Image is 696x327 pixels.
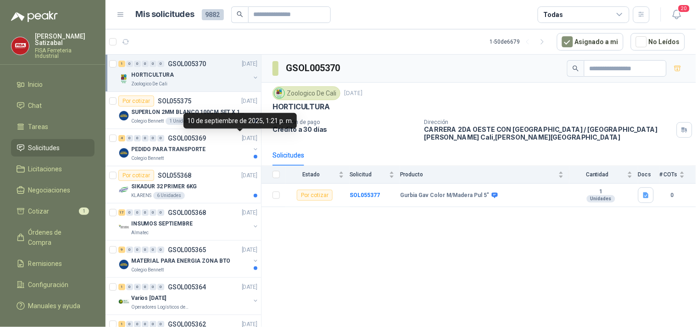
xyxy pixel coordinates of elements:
div: 0 [126,284,133,290]
span: Solicitudes [28,143,60,153]
a: Solicitudes [11,139,95,157]
p: MATERIAL PARA ENERGIA ZONA BTO [131,257,230,265]
a: 1 0 0 0 0 0 GSOL005370[DATE] Company LogoHORTICULTURAZoologico De Cali [118,58,259,88]
p: SOL055368 [158,172,191,179]
div: 1 [118,284,125,290]
div: 0 [150,284,156,290]
div: 1 Unidades [166,118,197,125]
p: GSOL005364 [168,284,206,290]
p: GSOL005368 [168,209,206,216]
div: 0 [126,209,133,216]
span: Remisiones [28,259,62,269]
div: 0 [142,247,149,253]
div: 0 [157,247,164,253]
div: Por cotizar [118,96,154,107]
div: 0 [150,247,156,253]
span: Estado [285,171,337,178]
p: [DATE] [242,134,257,143]
b: 0 [659,191,685,200]
div: 1 [118,61,125,67]
div: 1 - 50 de 6679 [490,34,550,49]
p: Operadores Logísticos del Caribe [131,304,189,311]
a: Cotizar1 [11,203,95,220]
p: SIKADUR 32 PRIMER 6KG [131,182,197,191]
img: Company Logo [118,73,129,84]
p: Almatec [131,229,149,237]
div: 10 de septiembre de 2025, 1:21 p. m. [184,113,297,129]
div: Unidades [587,195,615,203]
p: [DATE] [344,89,362,98]
div: 0 [142,209,149,216]
span: Órdenes de Compra [28,227,86,248]
p: Zoologico De Cali [131,80,167,88]
div: 0 [142,61,149,67]
p: GSOL005370 [168,61,206,67]
span: 9882 [202,9,224,20]
p: HORTICULTURA [273,102,330,112]
a: Por cotizarSOL055375[DATE] Company LogoSUPERLON 2MM BLANCO 100CM SET X 150 METROSColegio Bennett1... [106,92,261,129]
p: Colegio Bennett [131,118,164,125]
p: [DATE] [242,283,257,292]
p: HORTICULTURA [131,71,174,79]
p: Colegio Bennett [131,155,164,162]
span: Solicitud [350,171,387,178]
div: 0 [142,284,149,290]
p: SUPERLON 2MM BLANCO 100CM SET X 150 METROS [131,108,245,117]
div: 0 [134,209,141,216]
div: 0 [157,284,164,290]
span: Licitaciones [28,164,62,174]
p: SOL055375 [158,98,191,104]
div: 4 [118,135,125,141]
th: # COTs [659,166,696,184]
div: Por cotizar [297,190,333,201]
div: Zoologico De Cali [273,86,340,100]
span: Cantidad [569,171,625,178]
div: 17 [118,209,125,216]
a: Manuales y ayuda [11,297,95,315]
b: 1 [569,188,633,196]
a: Tareas [11,118,95,135]
p: INSUMOS SEPTIEMBRE [131,220,193,228]
div: 0 [134,247,141,253]
b: Gurbia Gav Color M/Madera Pul 5" [400,192,490,199]
p: FISA Ferreteria Industrial [35,48,95,59]
th: Producto [400,166,569,184]
div: 0 [150,135,156,141]
span: search [573,65,579,72]
div: Todas [544,10,563,20]
a: Remisiones [11,255,95,272]
a: Licitaciones [11,160,95,178]
div: 0 [150,61,156,67]
img: Company Logo [118,147,129,158]
a: Por cotizarSOL055368[DATE] Company LogoSIKADUR 32 PRIMER 6KGKLARENS6 Unidades [106,166,261,203]
p: PEDIDO PARA TRANSPORTE [131,145,206,154]
p: [DATE] [242,209,257,217]
p: Varios [DATE] [131,294,166,303]
div: 0 [126,135,133,141]
img: Company Logo [118,185,129,196]
th: Docs [638,166,659,184]
div: 0 [126,61,133,67]
img: Company Logo [118,222,129,233]
p: Condición de pago [273,119,417,125]
span: Configuración [28,280,69,290]
div: 0 [134,135,141,141]
p: Colegio Bennett [131,266,164,274]
div: 0 [150,209,156,216]
div: 0 [157,61,164,67]
img: Logo peakr [11,11,58,22]
p: GSOL005369 [168,135,206,141]
div: 6 Unidades [153,192,185,199]
h3: GSOL005370 [286,61,341,75]
p: [DATE] [242,246,257,254]
p: Crédito a 30 días [273,125,417,133]
div: Solicitudes [273,150,304,160]
th: Estado [285,166,350,184]
a: SOL055377 [350,192,380,198]
a: Inicio [11,76,95,93]
span: Manuales y ayuda [28,301,81,311]
p: [DATE] [242,60,257,68]
span: search [237,11,243,17]
div: 0 [134,61,141,67]
a: 9 0 0 0 0 0 GSOL005365[DATE] Company LogoMATERIAL PARA ENERGIA ZONA BTOColegio Bennett [118,244,259,274]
